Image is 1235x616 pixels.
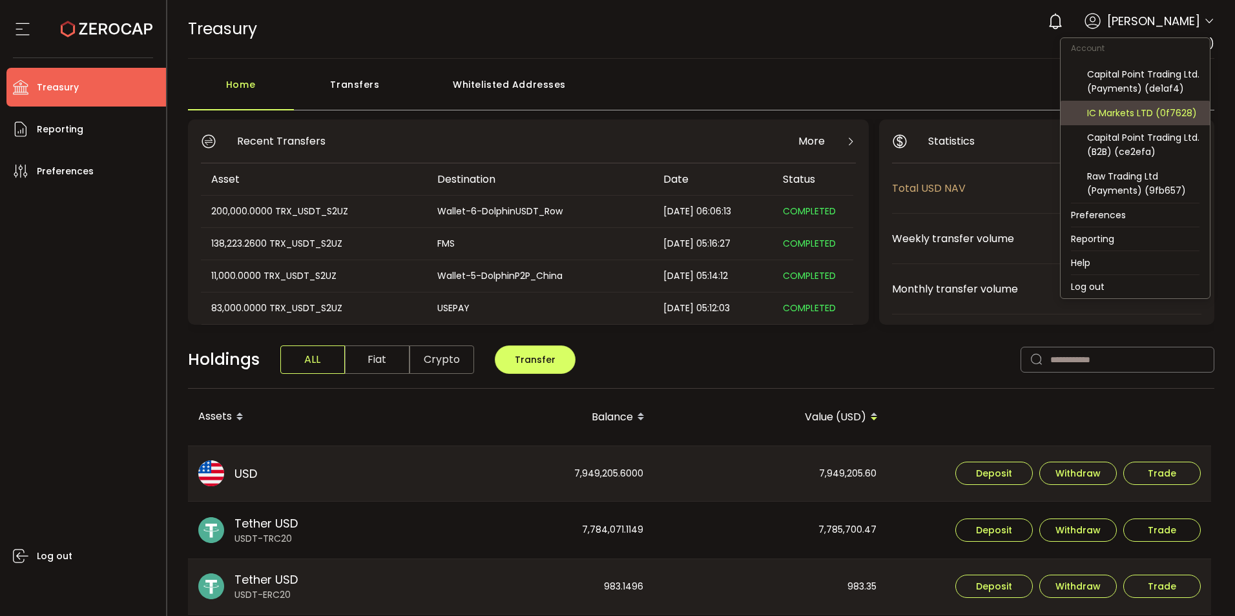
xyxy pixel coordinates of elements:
span: USDT-TRC20 [234,532,298,546]
li: Log out [1061,275,1210,298]
img: usdt_portfolio.svg [198,573,224,599]
span: Weekly transfer volume [892,231,1141,247]
span: Deposit [976,582,1012,591]
div: [DATE] 06:06:13 [653,204,773,219]
div: FMS [427,236,652,251]
span: Withdraw [1055,582,1101,591]
li: Help [1061,251,1210,274]
span: Trade [1148,582,1176,591]
img: usd_portfolio.svg [198,460,224,486]
span: Deposit [976,469,1012,478]
span: Preferences [37,162,94,181]
button: Withdraw [1039,575,1117,598]
div: 11,000.0000 TRX_USDT_S2UZ [201,269,426,283]
span: Trade [1148,469,1176,478]
div: 7,949,205.6000 [422,446,654,502]
span: Account [1061,43,1115,54]
span: COMPLETED [783,269,836,282]
div: USEPAY [427,301,652,316]
span: Treasury [37,78,79,97]
button: Deposit [955,518,1033,542]
div: 983.1496 [422,559,654,615]
div: 7,784,071.1149 [422,502,654,559]
span: More [798,133,825,149]
iframe: Chat Widget [1170,554,1235,616]
button: Withdraw [1039,462,1117,485]
div: 7,949,205.60 [655,446,887,502]
span: Tether USD [234,571,298,588]
span: Transfer [515,353,555,366]
span: Trade [1148,526,1176,535]
button: Withdraw [1039,518,1117,542]
span: Monthly transfer volume [892,281,1145,297]
span: Raw Trading Ltd (af7c49) [1085,36,1214,51]
span: Log out [37,547,72,566]
div: Home [188,72,294,110]
div: [DATE] 05:14:12 [653,269,773,283]
span: Treasury [188,17,257,40]
span: Tether USD [234,515,298,532]
div: Raw Trading Ltd (Payments) (9fb657) [1087,169,1199,198]
div: Date [653,172,773,187]
button: Trade [1123,518,1201,542]
div: 83,000.0000 TRX_USDT_S2UZ [201,301,426,316]
button: Deposit [955,462,1033,485]
div: Whitelisted Addresses [417,72,603,110]
span: Deposit [976,526,1012,535]
span: ALL [280,345,345,374]
span: Crypto [410,345,474,374]
li: Reporting [1061,227,1210,251]
div: [DATE] 05:12:03 [653,301,773,316]
button: Transfer [495,345,576,374]
div: Asset [201,172,427,187]
div: 138,223.2600 TRX_USDT_S2UZ [201,236,426,251]
div: 200,000.0000 TRX_USDT_S2UZ [201,204,426,219]
div: Destination [427,172,653,187]
div: Balance [422,406,655,428]
span: USDT-ERC20 [234,588,298,602]
div: Transfers [294,72,417,110]
div: Wallet-5-DolphinP2P_China [427,269,652,283]
span: Holdings [188,347,260,372]
div: [DATE] 05:16:27 [653,236,773,251]
div: 983.35 [655,559,887,615]
span: Withdraw [1055,469,1101,478]
div: Capital Point Trading Ltd. (B2B) (ce2efa) [1087,130,1199,159]
span: COMPLETED [783,205,836,218]
span: Fiat [345,345,410,374]
span: [PERSON_NAME] [1107,12,1200,30]
span: Statistics [928,133,975,149]
div: IC Markets LTD (0f7628) [1087,106,1199,120]
span: USD [234,465,257,482]
span: Total USD NAV [892,180,1132,196]
span: Recent Transfers [237,133,326,149]
button: Trade [1123,575,1201,598]
div: Value (USD) [655,406,888,428]
span: COMPLETED [783,302,836,314]
div: 7,785,700.47 [655,502,887,559]
div: Status [773,172,853,187]
div: Assets [188,406,422,428]
img: usdt_portfolio.svg [198,517,224,543]
div: Wallet-6-DolphinUSDT_Row [427,204,652,219]
li: Preferences [1061,203,1210,227]
span: COMPLETED [783,237,836,250]
button: Deposit [955,575,1033,598]
span: Reporting [37,120,83,139]
div: Capital Point Trading Ltd. (Payments) (de1af4) [1087,67,1199,96]
span: Withdraw [1055,526,1101,535]
button: Trade [1123,462,1201,485]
